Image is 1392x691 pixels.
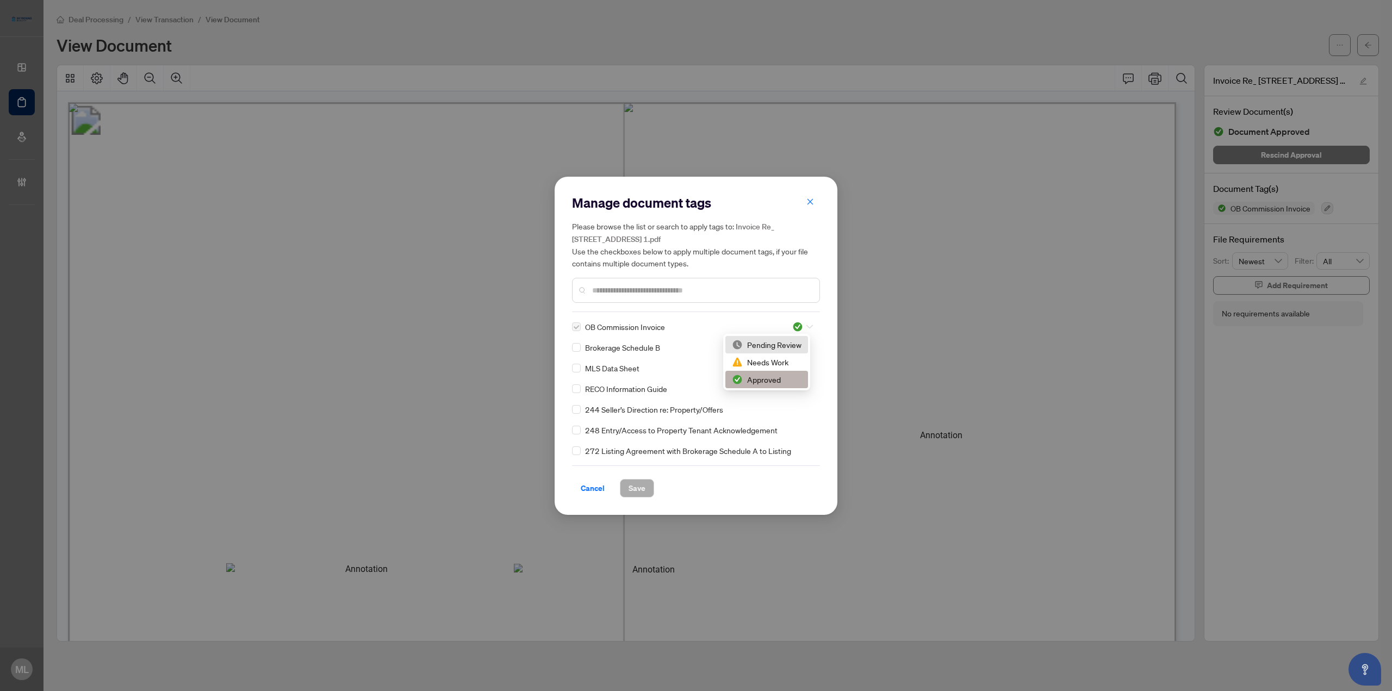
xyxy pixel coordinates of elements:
[620,479,654,497] button: Save
[585,341,660,353] span: Brokerage Schedule B
[572,194,820,211] h2: Manage document tags
[1348,653,1381,686] button: Open asap
[725,371,808,388] div: Approved
[806,198,814,206] span: close
[585,403,723,415] span: 244 Seller’s Direction re: Property/Offers
[585,383,667,395] span: RECO Information Guide
[585,362,639,374] span: MLS Data Sheet
[572,222,774,244] span: Invoice Re_ [STREET_ADDRESS] 1.pdf
[732,339,801,351] div: Pending Review
[732,373,801,385] div: Approved
[585,445,813,469] span: 272 Listing Agreement with Brokerage Schedule A to Listing Agreement
[725,336,808,353] div: Pending Review
[732,374,743,385] img: status
[792,321,813,332] span: Approved
[725,353,808,371] div: Needs Work
[585,424,778,436] span: 248 Entry/Access to Property Tenant Acknowledgement
[792,321,803,332] img: status
[572,479,613,497] button: Cancel
[585,321,665,333] span: OB Commission Invoice
[732,356,801,368] div: Needs Work
[581,480,605,497] span: Cancel
[732,339,743,350] img: status
[572,220,820,269] h5: Please browse the list or search to apply tags to: Use the checkboxes below to apply multiple doc...
[732,357,743,368] img: status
